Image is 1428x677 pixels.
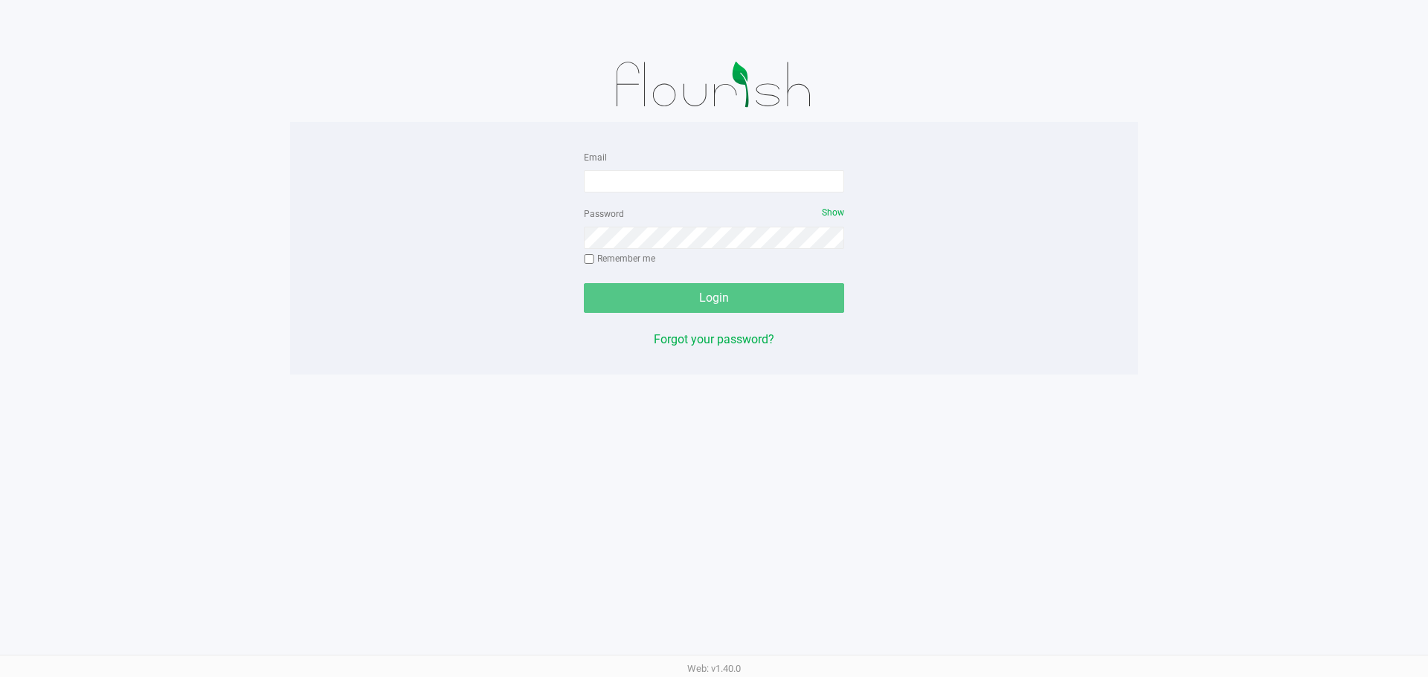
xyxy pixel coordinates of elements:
span: Show [822,207,844,218]
button: Forgot your password? [654,331,774,349]
label: Email [584,151,607,164]
input: Remember me [584,254,594,265]
label: Remember me [584,252,655,265]
span: Web: v1.40.0 [687,663,741,674]
label: Password [584,207,624,221]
